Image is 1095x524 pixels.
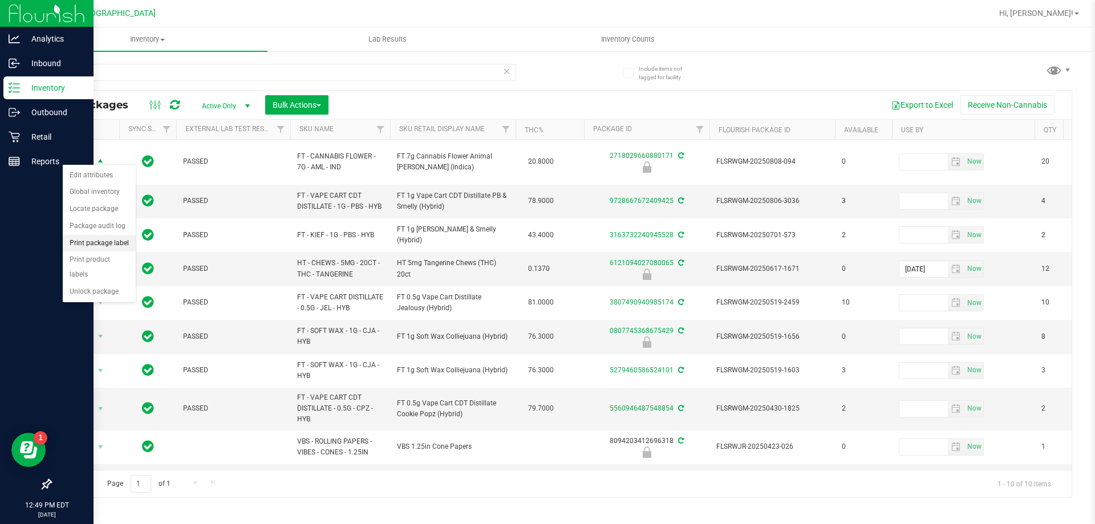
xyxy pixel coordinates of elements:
span: Lab Results [353,34,422,44]
span: PASSED [183,365,283,376]
span: Sync from Compliance System [676,327,684,335]
a: Filter [691,120,709,139]
li: Unlock package [63,283,136,300]
span: 3 [842,365,885,376]
span: 0 [842,331,885,342]
span: FLSRWJR-20250423-026 [716,441,828,452]
span: FT 1g Soft Wax Colliejuana (Hybrid) [397,331,509,342]
span: Set Current date [964,328,984,345]
span: select [964,154,983,170]
span: PASSED [183,331,283,342]
span: FT - VAPE CART CDT DISTILLATE - 1G - PBS - HYB [297,190,383,212]
span: 76.3000 [522,362,559,379]
span: Set Current date [964,261,984,277]
span: Set Current date [964,193,984,209]
span: 0.1370 [522,261,555,277]
span: VBS 1.25in Cone Papers [397,441,509,452]
span: [GEOGRAPHIC_DATA] [78,9,156,18]
span: select [948,227,964,243]
a: Flourish Package ID [719,126,790,134]
a: Use By [901,126,923,134]
div: 8094203412696318 [582,436,711,458]
inline-svg: Inventory [9,82,20,94]
span: All Packages [59,99,140,111]
span: In Sync [142,227,154,243]
p: [DATE] [5,510,88,519]
span: In Sync [142,153,154,169]
span: 3 [842,196,885,206]
inline-svg: Inbound [9,58,20,69]
span: 2 [842,403,885,414]
button: Receive Non-Cannabis [960,95,1055,115]
span: select [948,363,964,379]
span: In Sync [142,400,154,416]
span: select [964,401,983,417]
span: 20.8000 [522,153,559,170]
inline-svg: Analytics [9,33,20,44]
span: PASSED [183,297,283,308]
a: 5279460586524101 [610,366,674,374]
a: 0807745368675429 [610,327,674,335]
a: Filter [271,120,290,139]
span: select [948,439,964,455]
inline-svg: Retail [9,131,20,143]
span: 3 [1041,365,1085,376]
span: 2 [1041,230,1085,241]
a: 6121094027080065 [610,259,674,267]
li: Print package label [63,235,136,252]
span: 1 [1041,441,1085,452]
span: In Sync [142,294,154,310]
a: External Lab Test Result [185,125,275,133]
span: Bulk Actions [273,100,321,109]
div: Newly Received [582,336,711,348]
span: 78.9000 [522,193,559,209]
span: 43.4000 [522,227,559,243]
a: Package ID [593,125,632,133]
li: Package audit log [63,218,136,235]
span: 10 [1041,297,1085,308]
li: Locate package [63,201,136,218]
span: 2 [1041,403,1085,414]
span: Hi, [PERSON_NAME]! [999,9,1073,18]
span: 8 [1041,331,1085,342]
span: select [948,154,964,170]
span: select [964,295,983,311]
a: Filter [497,120,516,139]
a: 3163732240945528 [610,231,674,239]
span: select [94,295,108,311]
span: select [94,328,108,344]
span: Inventory [27,34,267,44]
button: Bulk Actions [265,95,328,115]
span: select [94,154,108,170]
span: 79.7000 [522,400,559,417]
a: 9728667672409425 [610,197,674,205]
input: Search Package ID, Item Name, SKU, Lot or Part Number... [50,64,516,81]
span: select [948,193,964,209]
span: FT 0.5g Vape Cart CDT Distillate Cookie Popz (Hybrid) [397,398,509,420]
span: Sync from Compliance System [676,366,684,374]
span: Include items not tagged for facility [639,64,696,82]
span: PASSED [183,196,283,206]
a: Inventory Counts [508,27,748,51]
span: HT 5mg Tangerine Chews (THC) 20ct [397,258,509,279]
span: PASSED [183,156,283,167]
span: Clear [502,64,510,79]
span: FLSRWGM-20250617-1671 [716,263,828,274]
span: FT 0.5g Vape Cart Distillate Jealousy (Hybrid) [397,292,509,314]
span: Set Current date [964,153,984,170]
span: Set Current date [964,438,984,455]
span: FLSRWGM-20250701-573 [716,230,828,241]
span: select [94,439,108,455]
span: select [964,227,983,243]
a: Sync Status [128,125,172,133]
button: Export to Excel [884,95,960,115]
span: FT 1g Soft Wax Colliejuana (Hybrid) [397,365,509,376]
a: THC% [525,126,544,134]
span: select [94,401,108,417]
span: In Sync [142,362,154,378]
a: 3807490940985174 [610,298,674,306]
a: SKU Name [299,125,334,133]
span: 1 - 10 of 10 items [988,475,1060,492]
span: Sync from Compliance System [676,259,684,267]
